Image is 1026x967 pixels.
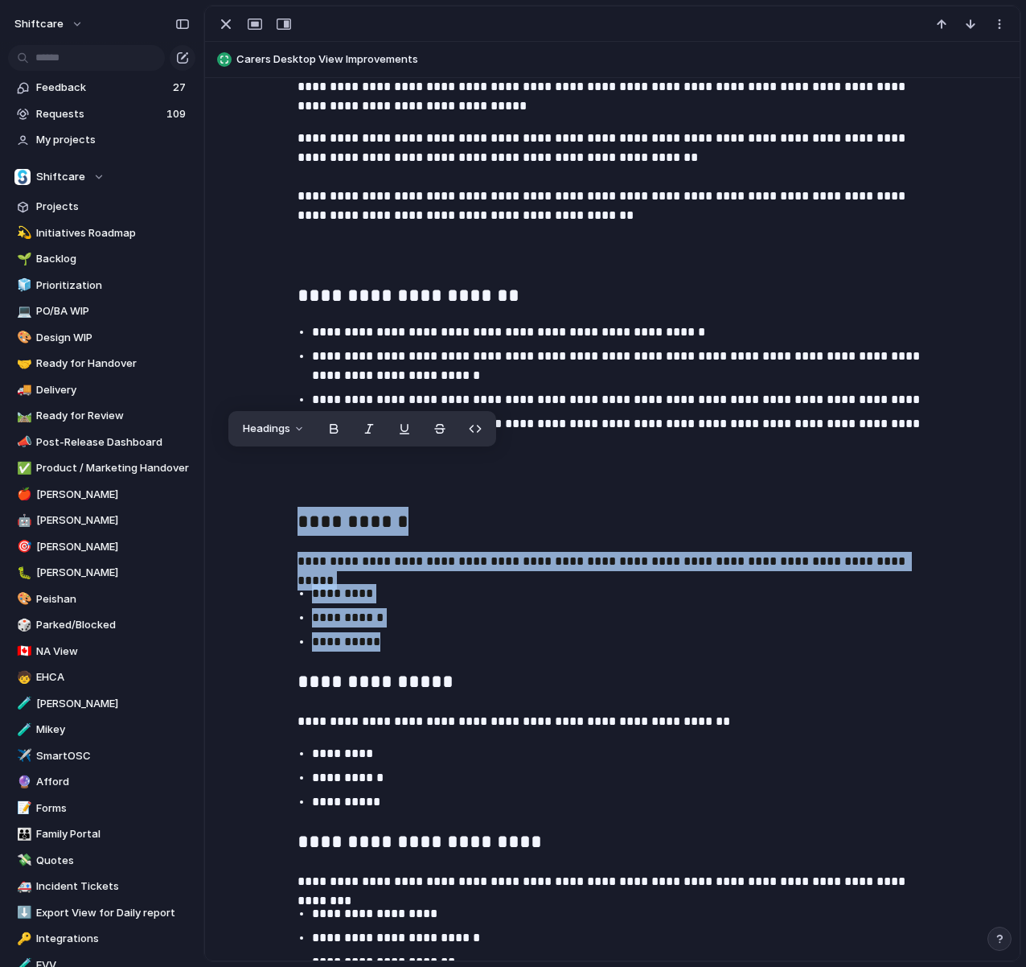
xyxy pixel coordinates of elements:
[8,404,195,428] div: 🛤️Ready for Review
[36,591,190,607] span: Peishan
[36,539,190,555] span: [PERSON_NAME]
[8,76,195,100] a: Feedback27
[243,421,290,437] span: Headings
[14,722,31,738] button: 🧪
[14,460,31,476] button: ✅
[17,485,28,504] div: 🍎
[8,247,195,271] a: 🌱Backlog
[36,800,190,817] span: Forms
[36,132,190,148] span: My projects
[8,165,195,189] button: Shiftcare
[36,644,190,660] span: NA View
[36,356,190,372] span: Ready for Handover
[17,851,28,870] div: 💸
[14,800,31,817] button: 📝
[36,826,190,842] span: Family Portal
[36,931,190,947] span: Integrations
[8,221,195,245] a: 💫Initiatives Roadmap
[36,487,190,503] span: [PERSON_NAME]
[14,356,31,372] button: 🤝
[36,169,85,185] span: Shiftcare
[14,408,31,424] button: 🛤️
[8,901,195,925] a: ⬇️Export View for Daily report
[17,459,28,478] div: ✅
[17,878,28,896] div: 🚑
[36,80,168,96] span: Feedback
[8,822,195,846] div: 👪Family Portal
[212,47,1012,72] button: Carers Desktop View Improvements
[36,303,190,319] span: PO/BA WIP
[166,106,189,122] span: 109
[8,640,195,664] div: 🇨🇦NA View
[17,512,28,530] div: 🤖
[8,508,195,533] div: 🤖[PERSON_NAME]
[8,849,195,873] a: 💸Quotes
[14,591,31,607] button: 🎨
[17,773,28,792] div: 🔮
[7,11,92,37] button: shiftcare
[8,587,195,611] a: 🎨Peishan
[17,276,28,294] div: 🧊
[14,669,31,685] button: 🧒
[17,642,28,660] div: 🇨🇦
[36,879,190,895] span: Incident Tickets
[17,537,28,556] div: 🎯
[8,718,195,742] a: 🧪Mikey
[8,796,195,821] div: 📝Forms
[36,722,190,738] span: Mikey
[36,199,190,215] span: Projects
[14,565,31,581] button: 🐛
[36,617,190,633] span: Parked/Blocked
[14,905,31,921] button: ⬇️
[17,721,28,739] div: 🧪
[36,382,190,398] span: Delivery
[8,430,195,455] a: 📣Post-Release Dashboard
[17,224,28,242] div: 💫
[14,225,31,241] button: 💫
[36,669,190,685] span: EHCA
[8,299,195,323] div: 💻PO/BA WIP
[8,378,195,402] a: 🚚Delivery
[14,512,31,529] button: 🤖
[8,456,195,480] div: ✅Product / Marketing Handover
[14,382,31,398] button: 🚚
[8,102,195,126] a: Requests109
[17,328,28,347] div: 🎨
[8,692,195,716] div: 🧪[PERSON_NAME]
[236,51,1012,68] span: Carers Desktop View Improvements
[17,250,28,269] div: 🌱
[17,903,28,922] div: ⬇️
[14,487,31,503] button: 🍎
[17,825,28,844] div: 👪
[14,748,31,764] button: ✈️
[8,874,195,899] a: 🚑Incident Tickets
[14,826,31,842] button: 👪
[8,561,195,585] div: 🐛[PERSON_NAME]
[17,564,28,582] div: 🐛
[17,930,28,948] div: 🔑
[14,617,31,633] button: 🎲
[14,434,31,451] button: 📣
[8,535,195,559] a: 🎯[PERSON_NAME]
[17,355,28,373] div: 🤝
[8,352,195,376] a: 🤝Ready for Handover
[36,696,190,712] span: [PERSON_NAME]
[8,483,195,507] a: 🍎[PERSON_NAME]
[8,613,195,637] a: 🎲Parked/Blocked
[8,274,195,298] a: 🧊Prioritization
[14,539,31,555] button: 🎯
[8,326,195,350] a: 🎨Design WIP
[36,774,190,790] span: Afford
